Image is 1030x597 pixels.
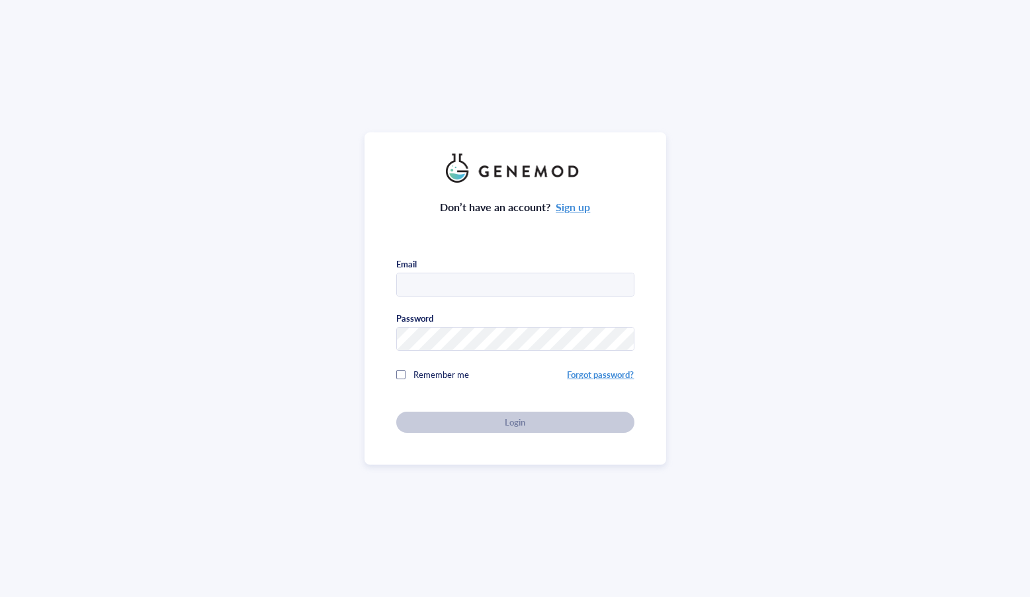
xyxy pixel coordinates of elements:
[396,258,417,270] div: Email
[556,199,590,214] a: Sign up
[440,199,591,216] div: Don’t have an account?
[413,368,469,381] span: Remember me
[446,154,585,183] img: genemod_logo_light-BcqUzbGq.png
[396,312,433,324] div: Password
[567,368,634,381] a: Forgot password?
